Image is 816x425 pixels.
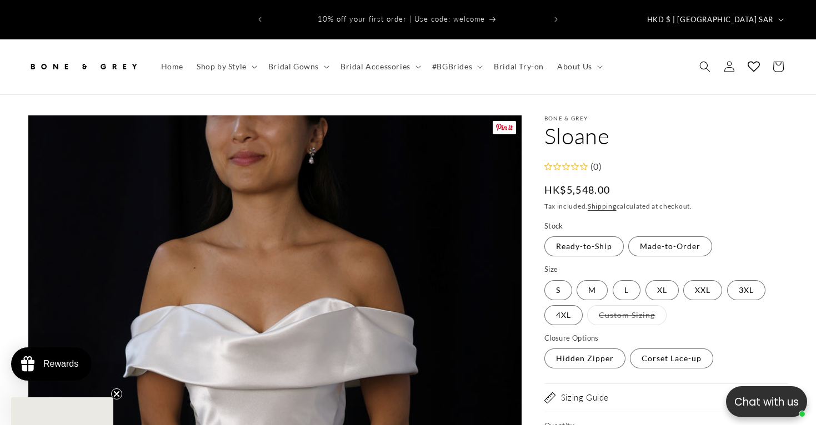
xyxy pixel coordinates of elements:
[628,236,712,256] label: Made-to-Order
[613,280,640,300] label: L
[544,280,572,300] label: S
[248,9,272,30] button: Previous announcement
[544,264,559,275] legend: Size
[111,388,122,399] button: Close teaser
[197,62,247,72] span: Shop by Style
[561,392,609,403] h2: Sizing Guide
[24,50,143,83] a: Bone and Grey Bridal
[645,280,679,300] label: XL
[640,9,788,30] button: HKD $ | [GEOGRAPHIC_DATA] SAR
[544,333,600,344] legend: Closure Options
[28,54,139,79] img: Bone and Grey Bridal
[588,202,617,210] a: Shipping
[544,236,624,256] label: Ready-to-Ship
[262,55,334,78] summary: Bridal Gowns
[190,55,262,78] summary: Shop by Style
[693,54,717,79] summary: Search
[726,386,807,417] button: Open chatbox
[550,55,607,78] summary: About Us
[154,55,190,78] a: Home
[544,221,564,232] legend: Stock
[425,55,487,78] summary: #BGBrides
[726,394,807,410] p: Chat with us
[544,201,788,212] div: Tax included. calculated at checkout.
[341,62,410,72] span: Bridal Accessories
[318,14,485,23] span: 10% off your first order | Use code: welcome
[268,62,319,72] span: Bridal Gowns
[544,122,788,150] h1: Sloane
[11,397,113,425] div: Close teaser
[487,55,550,78] a: Bridal Try-on
[577,280,608,300] label: M
[727,280,765,300] label: 3XL
[161,62,183,72] span: Home
[544,305,583,325] label: 4XL
[494,62,544,72] span: Bridal Try-on
[544,183,610,198] span: HK$5,548.00
[630,348,713,368] label: Corset Lace-up
[334,55,425,78] summary: Bridal Accessories
[588,159,602,175] div: (0)
[587,305,667,325] label: Custom Sizing
[544,115,788,122] p: Bone & Grey
[544,384,788,412] summary: Sizing Guide
[544,348,625,368] label: Hidden Zipper
[647,14,773,26] span: HKD $ | [GEOGRAPHIC_DATA] SAR
[43,359,78,369] div: Rewards
[432,62,472,72] span: #BGBrides
[557,62,592,72] span: About Us
[683,280,722,300] label: XXL
[544,9,568,30] button: Next announcement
